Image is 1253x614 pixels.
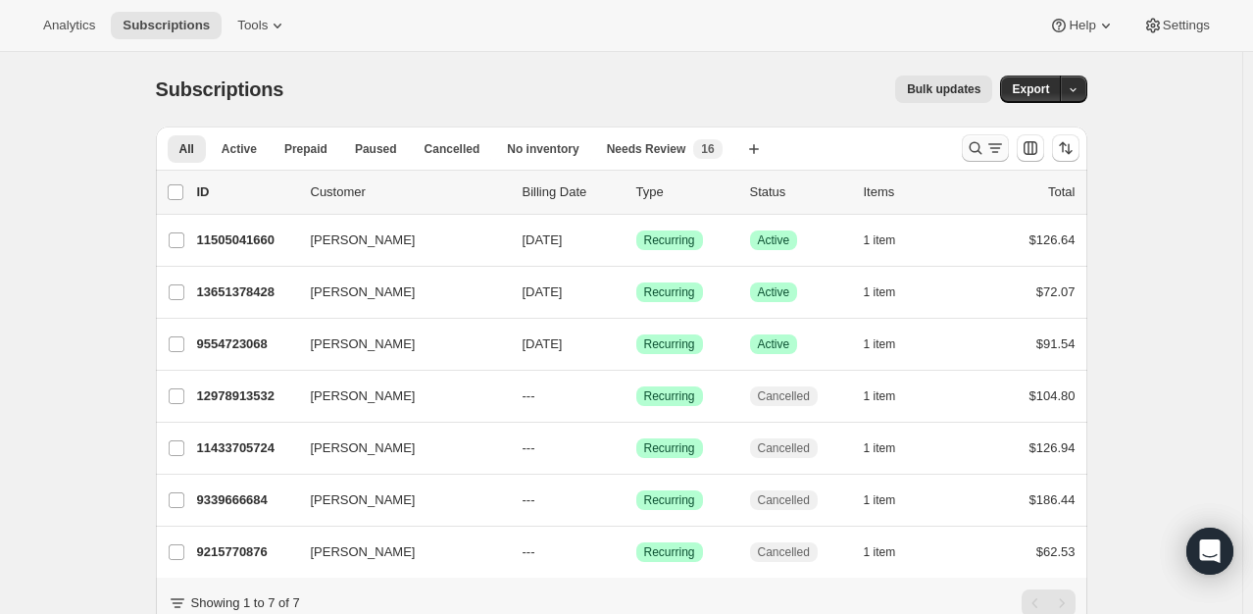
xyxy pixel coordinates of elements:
div: 9554723068[PERSON_NAME][DATE]SuccessRecurringSuccessActive1 item$91.54 [197,331,1076,358]
span: [PERSON_NAME] [311,386,416,406]
span: $62.53 [1036,544,1076,559]
span: All [179,141,194,157]
span: Recurring [644,336,695,352]
button: 1 item [864,435,918,462]
span: Cancelled [758,492,810,508]
button: [PERSON_NAME] [299,485,495,516]
span: Cancelled [758,388,810,404]
span: Active [758,284,790,300]
span: [PERSON_NAME] [311,230,416,250]
span: [PERSON_NAME] [311,542,416,562]
button: [PERSON_NAME] [299,225,495,256]
button: Sort the results [1052,134,1079,162]
button: Customize table column order and visibility [1017,134,1044,162]
button: Settings [1131,12,1222,39]
span: Cancelled [758,440,810,456]
button: Create new view [738,135,770,163]
div: Items [864,182,962,202]
p: Total [1048,182,1075,202]
button: Tools [226,12,299,39]
button: Search and filter results [962,134,1009,162]
p: 12978913532 [197,386,295,406]
span: 1 item [864,388,896,404]
span: [DATE] [523,336,563,351]
p: Customer [311,182,507,202]
span: $126.94 [1029,440,1076,455]
span: 1 item [864,232,896,248]
p: 11433705724 [197,438,295,458]
div: Open Intercom Messenger [1186,528,1233,575]
span: No inventory [507,141,578,157]
span: --- [523,544,535,559]
span: --- [523,492,535,507]
span: Paused [355,141,397,157]
span: Export [1012,81,1049,97]
button: [PERSON_NAME] [299,277,495,308]
span: $72.07 [1036,284,1076,299]
span: 1 item [864,336,896,352]
span: 16 [701,141,714,157]
span: Settings [1163,18,1210,33]
span: 1 item [864,440,896,456]
span: [DATE] [523,232,563,247]
span: Needs Review [607,141,686,157]
span: Prepaid [284,141,327,157]
span: 1 item [864,284,896,300]
span: 1 item [864,492,896,508]
button: [PERSON_NAME] [299,537,495,568]
p: Showing 1 to 7 of 7 [191,593,300,613]
div: 9215770876[PERSON_NAME]---SuccessRecurringCancelled1 item$62.53 [197,538,1076,566]
span: Recurring [644,544,695,560]
button: Analytics [31,12,107,39]
button: Export [1000,76,1061,103]
span: $91.54 [1036,336,1076,351]
button: 1 item [864,486,918,514]
span: $126.64 [1029,232,1076,247]
div: 9339666684[PERSON_NAME]---SuccessRecurringCancelled1 item$186.44 [197,486,1076,514]
span: $104.80 [1029,388,1076,403]
p: 9215770876 [197,542,295,562]
span: Help [1069,18,1095,33]
button: Subscriptions [111,12,222,39]
span: --- [523,440,535,455]
span: Cancelled [758,544,810,560]
span: [PERSON_NAME] [311,490,416,510]
span: Active [222,141,257,157]
span: Subscriptions [123,18,210,33]
button: Help [1037,12,1127,39]
span: Recurring [644,232,695,248]
span: Active [758,336,790,352]
span: Active [758,232,790,248]
p: Status [750,182,848,202]
p: 9339666684 [197,490,295,510]
button: Bulk updates [895,76,992,103]
button: [PERSON_NAME] [299,329,495,360]
div: 11505041660[PERSON_NAME][DATE]SuccessRecurringSuccessActive1 item$126.64 [197,227,1076,254]
span: Subscriptions [156,78,284,100]
span: [PERSON_NAME] [311,438,416,458]
span: [PERSON_NAME] [311,282,416,302]
span: [DATE] [523,284,563,299]
div: Type [636,182,734,202]
button: 1 item [864,538,918,566]
button: 1 item [864,279,918,306]
button: [PERSON_NAME] [299,381,495,412]
span: Bulk updates [907,81,980,97]
button: 1 item [864,331,918,358]
span: [PERSON_NAME] [311,334,416,354]
p: 11505041660 [197,230,295,250]
span: Cancelled [425,141,480,157]
span: Recurring [644,388,695,404]
span: Analytics [43,18,95,33]
div: 13651378428[PERSON_NAME][DATE]SuccessRecurringSuccessActive1 item$72.07 [197,279,1076,306]
div: IDCustomerBilling DateTypeStatusItemsTotal [197,182,1076,202]
span: Recurring [644,492,695,508]
div: 12978913532[PERSON_NAME]---SuccessRecurringCancelled1 item$104.80 [197,383,1076,410]
span: Recurring [644,284,695,300]
p: ID [197,182,295,202]
span: Recurring [644,440,695,456]
span: $186.44 [1029,492,1076,507]
p: 13651378428 [197,282,295,302]
span: Tools [237,18,268,33]
button: 1 item [864,383,918,410]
